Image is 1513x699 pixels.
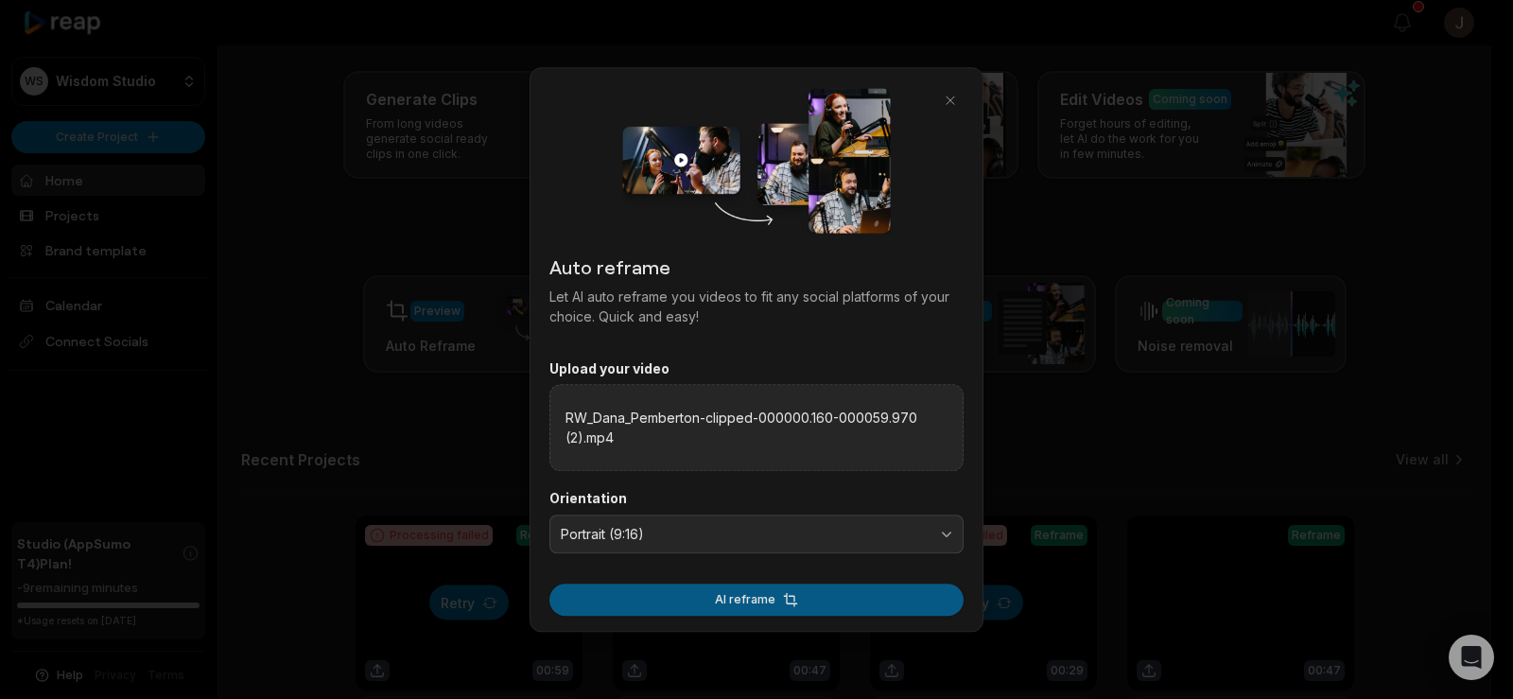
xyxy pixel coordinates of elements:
p: Let AI auto reframe you videos to fit any social platforms of your choice. Quick and easy! [549,287,964,326]
button: AI reframe [549,584,964,616]
span: Portrait (9:16) [561,526,926,543]
button: Portrait (9:16) [549,515,964,554]
label: Orientation [549,490,964,507]
img: auto_reframe_dialog.png [622,87,890,234]
label: Upload your video [549,360,964,377]
label: RW_Dana_Pemberton-clipped-000000.160-000059.970 (2).mp4 [565,408,948,447]
h2: Auto reframe [549,253,964,281]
